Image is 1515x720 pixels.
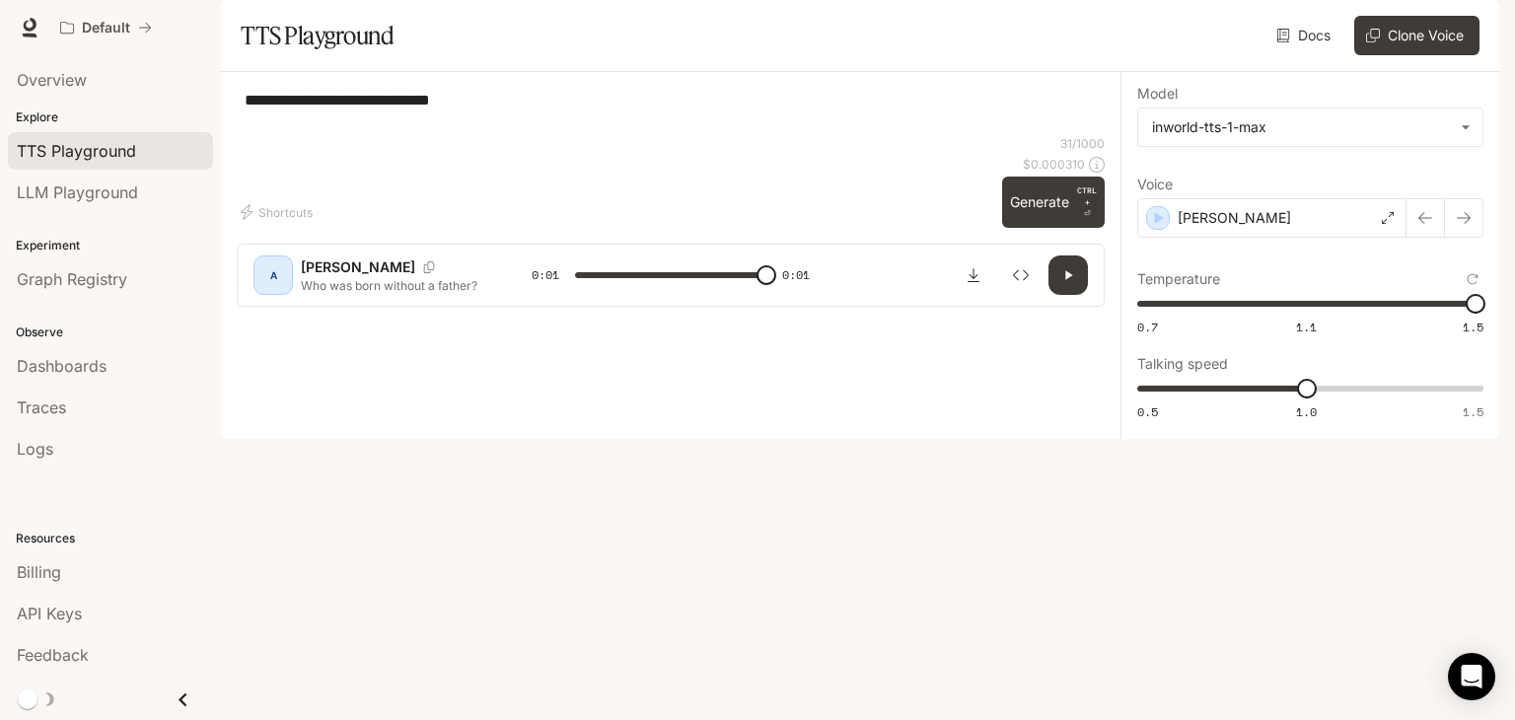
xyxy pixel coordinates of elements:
[241,16,394,55] h1: TTS Playground
[1001,255,1041,295] button: Inspect
[1462,268,1483,290] button: Reset to default
[301,277,484,294] p: Who was born without a father?
[237,196,321,228] button: Shortcuts
[51,8,161,47] button: All workspaces
[782,265,810,285] span: 0:01
[1077,184,1097,220] p: ⏎
[1448,653,1495,700] div: Open Intercom Messenger
[1178,208,1291,228] p: [PERSON_NAME]
[1296,319,1317,335] span: 1.1
[1137,403,1158,420] span: 0.5
[1077,184,1097,208] p: CTRL +
[1138,108,1482,146] div: inworld-tts-1-max
[1296,403,1317,420] span: 1.0
[1060,135,1105,152] p: 31 / 1000
[1354,16,1479,55] button: Clone Voice
[1137,319,1158,335] span: 0.7
[1152,117,1451,137] div: inworld-tts-1-max
[1023,156,1085,173] p: $ 0.000310
[415,261,443,273] button: Copy Voice ID
[954,255,993,295] button: Download audio
[1463,403,1483,420] span: 1.5
[1137,272,1220,286] p: Temperature
[532,265,559,285] span: 0:01
[1137,87,1178,101] p: Model
[1272,16,1338,55] a: Docs
[257,259,289,291] div: A
[82,20,130,36] p: Default
[1002,177,1105,228] button: GenerateCTRL +⏎
[1463,319,1483,335] span: 1.5
[1137,178,1173,191] p: Voice
[1137,357,1228,371] p: Talking speed
[301,257,415,277] p: [PERSON_NAME]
